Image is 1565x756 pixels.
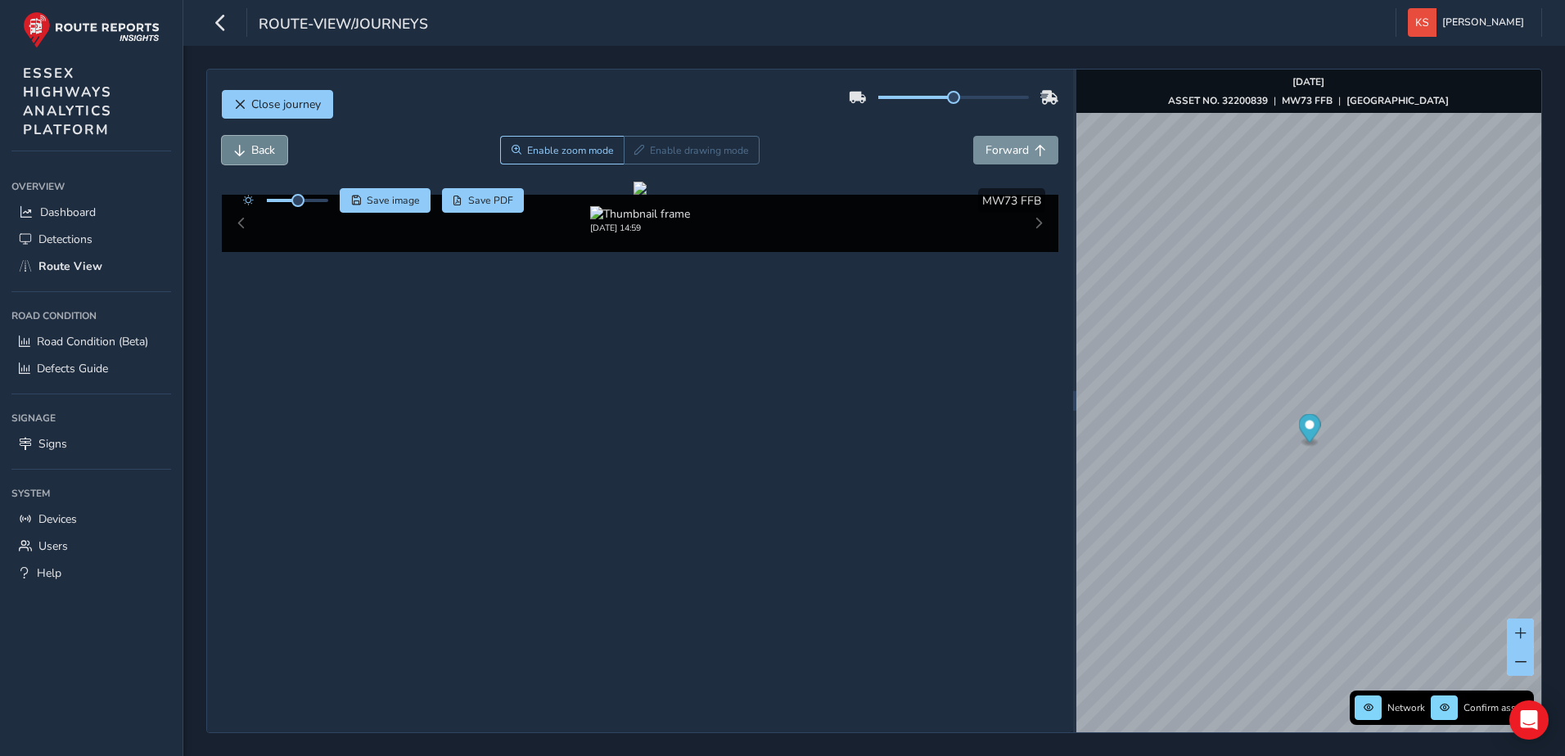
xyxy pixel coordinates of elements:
span: Dashboard [40,205,96,220]
a: Devices [11,506,171,533]
span: Devices [38,511,77,527]
span: Enable zoom mode [527,144,614,157]
a: Route View [11,253,171,280]
span: ESSEX HIGHWAYS ANALYTICS PLATFORM [23,64,112,139]
img: Thumbnail frame [590,206,690,222]
span: Defects Guide [37,361,108,376]
span: MW73 FFB [982,193,1041,209]
span: Signs [38,436,67,452]
img: rr logo [23,11,160,48]
img: diamond-layout [1408,8,1436,37]
a: Detections [11,226,171,253]
strong: [DATE] [1292,75,1324,88]
span: [PERSON_NAME] [1442,8,1524,37]
div: System [11,481,171,506]
div: Signage [11,406,171,430]
span: Users [38,538,68,554]
span: Road Condition (Beta) [37,334,148,349]
span: Network [1387,701,1425,714]
strong: MW73 FFB [1282,94,1333,107]
a: Defects Guide [11,355,171,382]
div: Open Intercom Messenger [1509,700,1549,740]
div: Road Condition [11,304,171,328]
strong: [GEOGRAPHIC_DATA] [1346,94,1449,107]
span: Close journey [251,97,321,112]
div: Overview [11,174,171,199]
button: [PERSON_NAME] [1408,8,1530,37]
strong: ASSET NO. 32200839 [1168,94,1268,107]
span: Detections [38,232,92,247]
span: Save PDF [468,194,513,207]
a: Road Condition (Beta) [11,328,171,355]
div: | | [1168,94,1449,107]
a: Signs [11,430,171,457]
button: PDF [442,188,525,213]
span: route-view/journeys [259,14,428,37]
button: Forward [973,136,1058,164]
span: Forward [985,142,1029,158]
div: Map marker [1298,414,1320,448]
span: Save image [367,194,420,207]
span: Route View [38,259,102,274]
button: Back [222,136,287,164]
a: Dashboard [11,199,171,226]
span: Help [37,565,61,581]
a: Users [11,533,171,560]
button: Close journey [222,90,333,119]
a: Help [11,560,171,587]
div: [DATE] 14:59 [590,222,690,234]
span: Back [251,142,275,158]
span: Confirm assets [1464,701,1529,714]
button: Zoom [500,136,624,164]
button: Save [340,188,431,213]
